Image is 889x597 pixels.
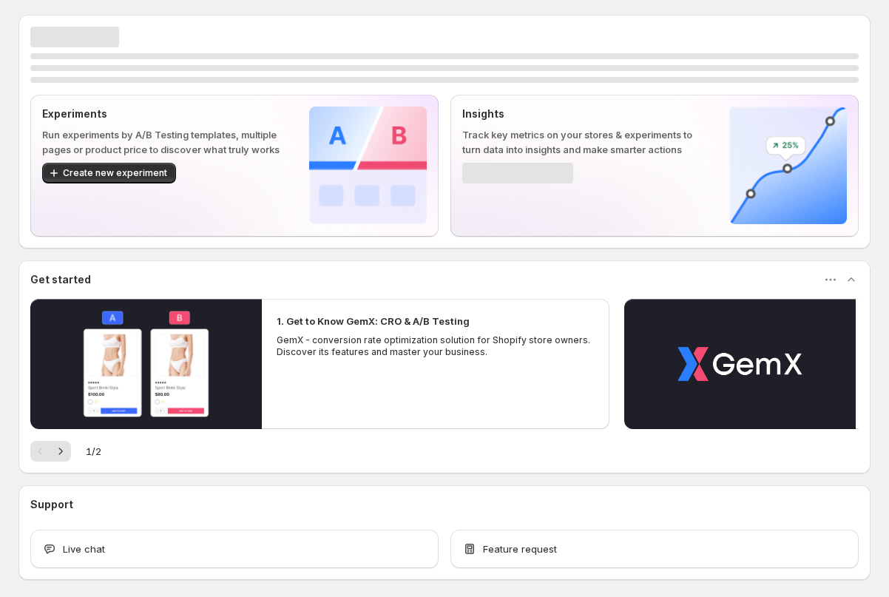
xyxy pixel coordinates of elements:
button: Play video [30,299,262,429]
img: Insights [729,107,847,224]
p: Run experiments by A/B Testing templates, multiple pages or product price to discover what truly ... [42,127,285,157]
h3: Get started [30,272,91,287]
h3: Support [30,497,73,512]
p: Insights [462,107,706,121]
p: Track key metrics on your stores & experiments to turn data into insights and make smarter actions [462,127,706,157]
button: Create new experiment [42,163,176,183]
p: Experiments [42,107,285,121]
img: Experiments [309,107,427,224]
h2: 1. Get to Know GemX: CRO & A/B Testing [277,314,470,328]
span: 1 / 2 [86,444,101,459]
span: Create new experiment [63,167,167,179]
button: Next [50,441,71,462]
nav: Pagination [30,441,71,462]
button: Play video [624,299,856,429]
p: GemX - conversion rate optimization solution for Shopify store owners. Discover its features and ... [277,334,595,358]
span: Live chat [63,542,105,556]
span: Feature request [483,542,557,556]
